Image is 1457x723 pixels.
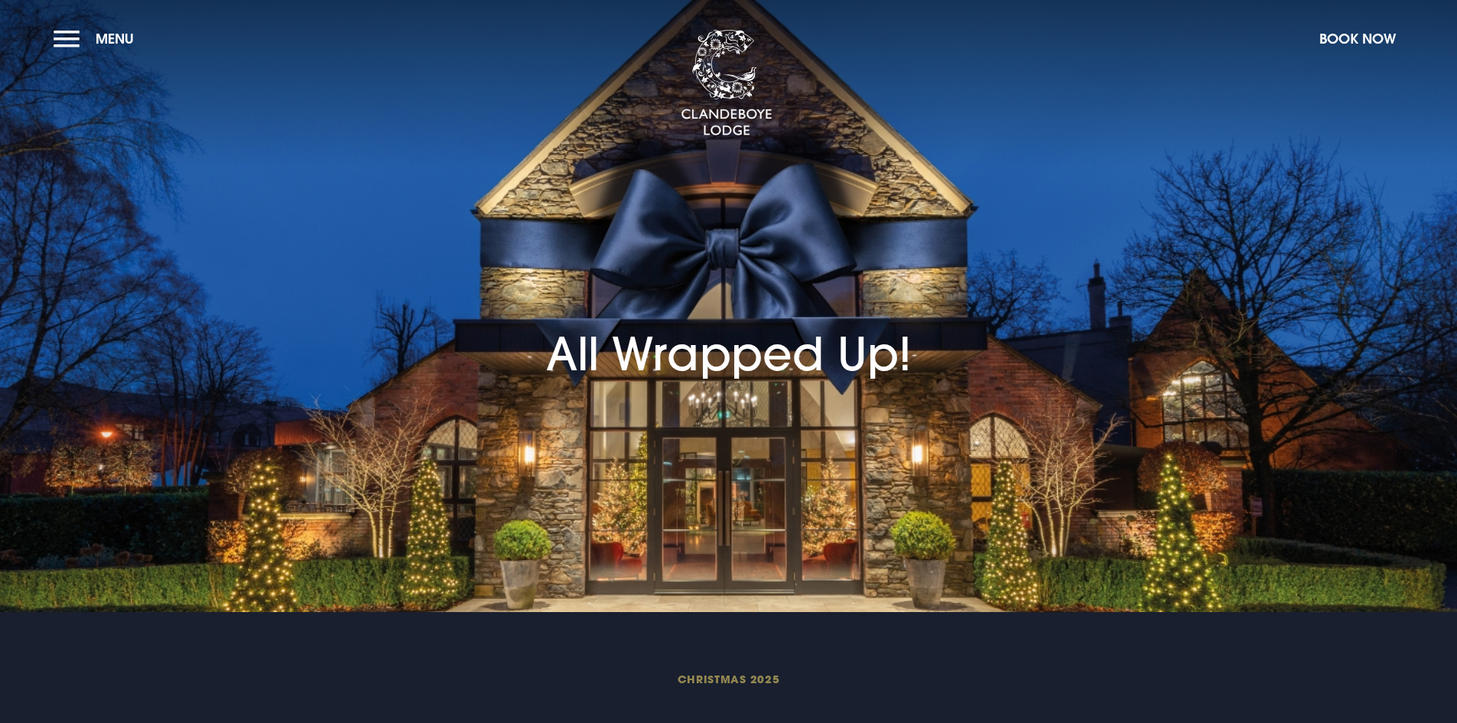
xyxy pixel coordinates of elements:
span: Menu [96,30,134,47]
button: Menu [54,22,141,55]
h1: All Wrapped Up! [546,239,912,380]
span: Christmas 2025 [364,672,1092,686]
img: Clandeboye Lodge [681,30,772,137]
button: Book Now [1312,22,1403,55]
